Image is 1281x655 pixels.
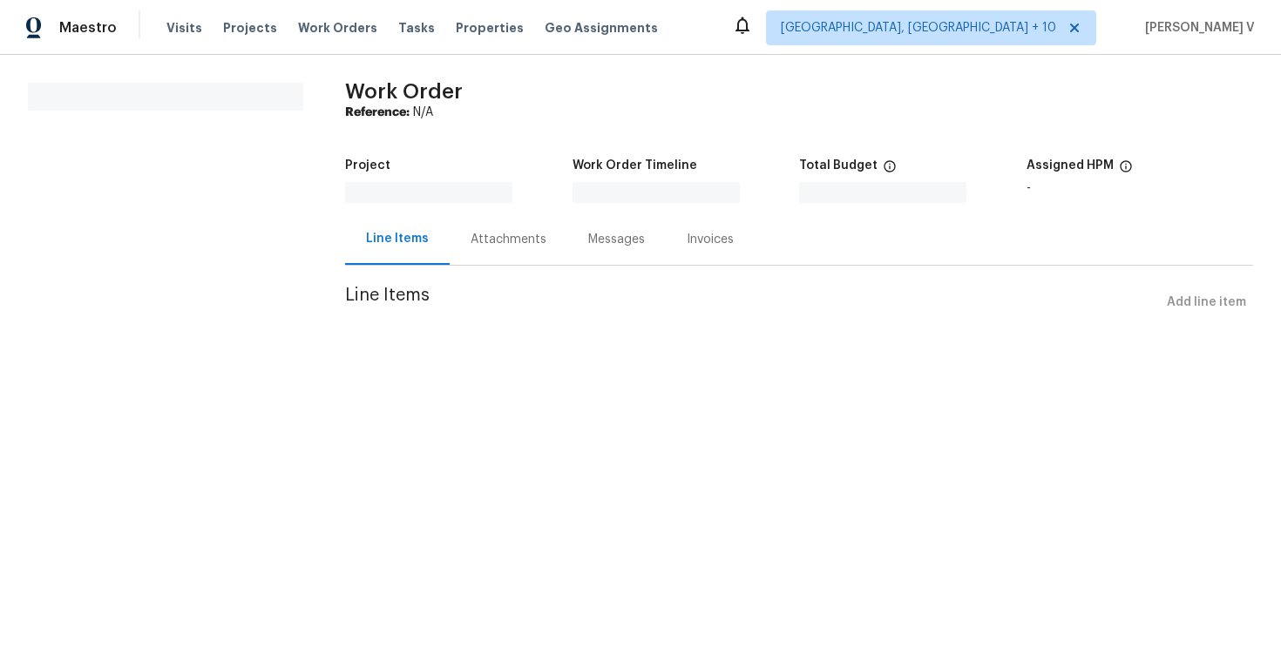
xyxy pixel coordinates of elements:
[545,19,658,37] span: Geo Assignments
[59,19,117,37] span: Maestro
[1027,182,1254,194] div: -
[687,231,734,248] div: Invoices
[1138,19,1255,37] span: [PERSON_NAME] V
[573,159,697,172] h5: Work Order Timeline
[298,19,377,37] span: Work Orders
[345,104,1253,121] div: N/A
[345,287,1160,319] span: Line Items
[345,159,390,172] h5: Project
[781,19,1056,37] span: [GEOGRAPHIC_DATA], [GEOGRAPHIC_DATA] + 10
[471,231,546,248] div: Attachments
[345,81,463,102] span: Work Order
[1119,159,1133,182] span: The hpm assigned to this work order.
[456,19,524,37] span: Properties
[588,231,645,248] div: Messages
[366,230,429,247] div: Line Items
[1027,159,1114,172] h5: Assigned HPM
[799,159,878,172] h5: Total Budget
[398,22,435,34] span: Tasks
[883,159,897,182] span: The total cost of line items that have been proposed by Opendoor. This sum includes line items th...
[166,19,202,37] span: Visits
[345,106,410,118] b: Reference:
[223,19,277,37] span: Projects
